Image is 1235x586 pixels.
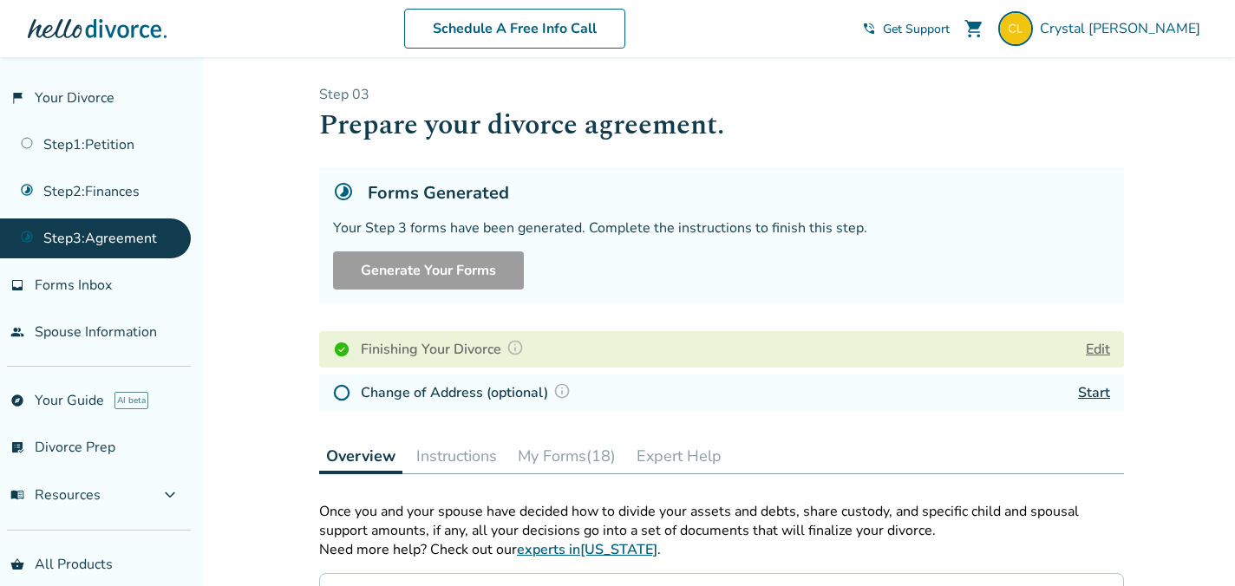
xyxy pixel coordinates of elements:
[1040,19,1207,38] span: Crystal [PERSON_NAME]
[114,392,148,409] span: AI beta
[511,439,623,473] button: My Forms(18)
[10,325,24,339] span: people
[10,440,24,454] span: list_alt_check
[630,439,729,473] button: Expert Help
[319,85,1124,104] p: Step 0 3
[862,22,876,36] span: phone_in_talk
[553,382,571,400] img: Question Mark
[319,439,402,474] button: Overview
[964,18,984,39] span: shopping_cart
[862,21,950,37] a: phone_in_talkGet Support
[333,218,1110,238] div: Your Step 3 forms have been generated. Complete the instructions to finish this step.
[10,485,101,505] span: Resources
[333,384,350,401] img: Not Started
[333,251,524,290] button: Generate Your Forms
[1148,503,1235,586] iframe: Chat Widget
[1078,383,1110,402] a: Start
[517,540,657,559] a: experts in[US_STATE]
[409,439,504,473] button: Instructions
[10,278,24,292] span: inbox
[10,557,24,571] span: shopping_basket
[10,394,24,407] span: explore
[35,276,112,295] span: Forms Inbox
[10,91,24,105] span: flag_2
[333,341,350,358] img: Completed
[368,181,509,205] h5: Forms Generated
[319,104,1124,146] h1: Prepare your divorce agreement.
[319,540,1124,559] p: Need more help? Check out our .
[361,381,576,404] h4: Change of Address (optional)
[998,11,1033,46] img: crystalmarie.larsen@gmail.com
[404,9,625,49] a: Schedule A Free Info Call
[1086,339,1110,360] button: Edit
[10,488,24,502] span: menu_book
[506,339,524,356] img: Question Mark
[361,338,529,361] h4: Finishing Your Divorce
[883,21,950,37] span: Get Support
[160,485,180,505] span: expand_more
[319,502,1124,540] p: Once you and your spouse have decided how to divide your assets and debts, share custody, and spe...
